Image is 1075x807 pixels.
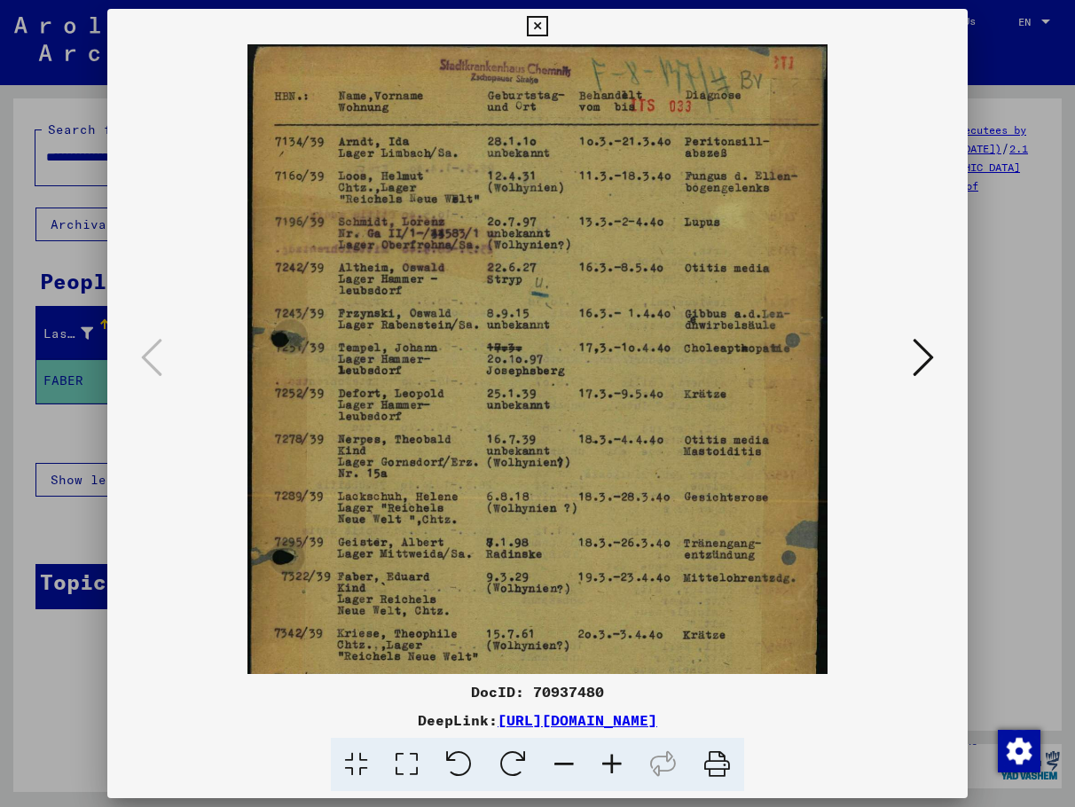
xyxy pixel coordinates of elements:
[107,681,968,702] div: DocID: 70937480
[997,729,1040,772] div: Change consent
[998,730,1040,772] img: Change consent
[107,709,968,731] div: DeepLink:
[498,711,657,729] a: [URL][DOMAIN_NAME]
